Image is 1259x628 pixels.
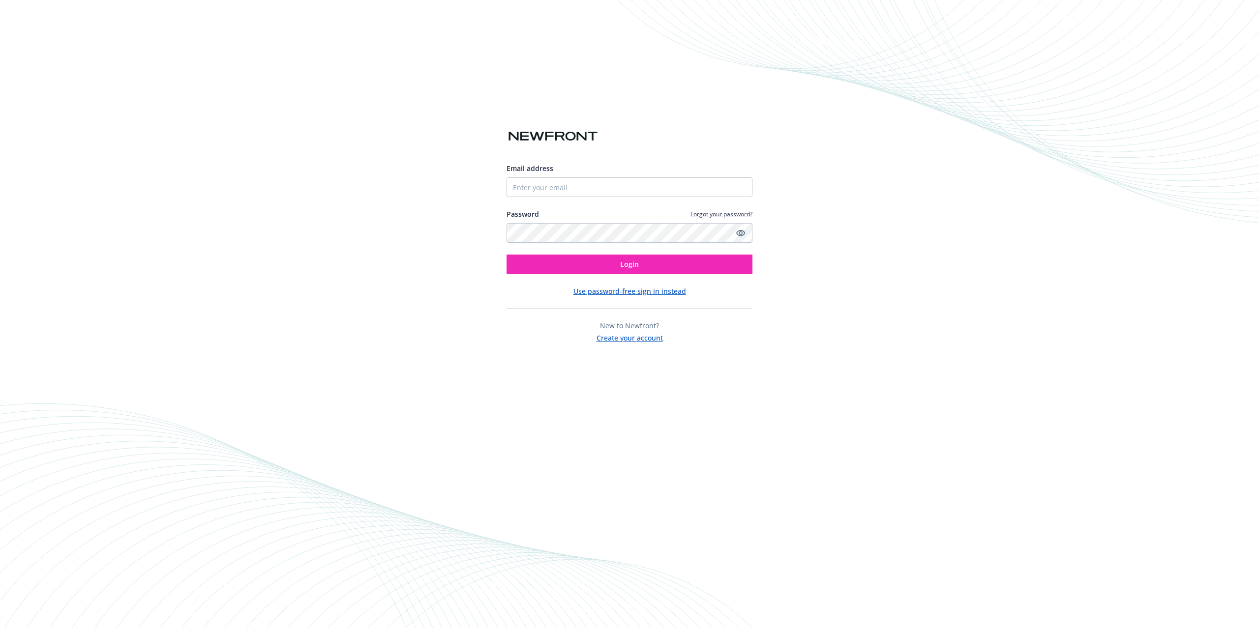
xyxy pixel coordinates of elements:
[507,164,553,173] span: Email address
[597,331,663,343] button: Create your account
[735,227,747,239] a: Show password
[690,210,752,218] a: Forgot your password?
[507,223,752,243] input: Enter your password
[620,259,639,269] span: Login
[600,321,659,330] span: New to Newfront?
[507,255,752,274] button: Login
[507,209,539,219] label: Password
[507,177,752,197] input: Enter your email
[507,128,600,145] img: Newfront logo
[573,286,686,296] button: Use password-free sign in instead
